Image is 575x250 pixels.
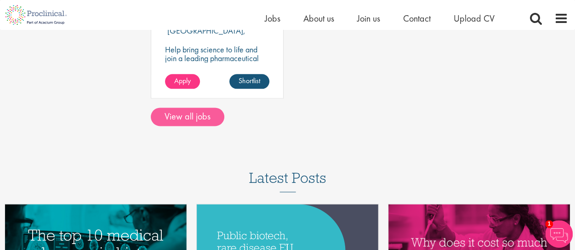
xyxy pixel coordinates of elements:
[165,25,245,45] p: [GEOGRAPHIC_DATA], [GEOGRAPHIC_DATA]
[249,170,326,192] h3: Latest Posts
[165,74,200,89] a: Apply
[403,12,431,24] a: Contact
[151,108,224,126] a: View all jobs
[357,12,380,24] a: Join us
[265,12,280,24] a: Jobs
[454,12,495,24] a: Upload CV
[545,220,553,228] span: 1
[303,12,334,24] a: About us
[229,74,269,89] a: Shortlist
[545,220,573,248] img: Chatbot
[174,76,191,85] span: Apply
[165,45,269,89] p: Help bring science to life and join a leading pharmaceutical company to play a key role in delive...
